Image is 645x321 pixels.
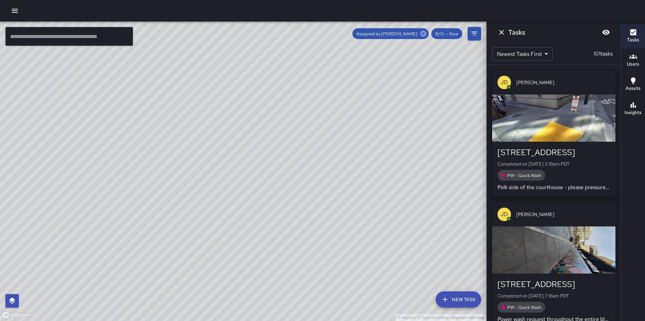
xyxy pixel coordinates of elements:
button: Tasks [621,24,645,48]
span: PW - Quick Wash [503,305,545,310]
span: 8/12 — Now [431,31,462,37]
button: Assets [621,73,645,97]
span: [PERSON_NAME] [516,79,610,86]
span: [PERSON_NAME] [516,211,610,218]
button: Blur [599,26,613,39]
p: JD [501,210,508,218]
h6: Tasks [627,36,639,44]
h6: Users [627,61,639,68]
div: [STREET_ADDRESS] [498,279,610,290]
h6: Assets [626,85,641,92]
p: JD [501,78,508,86]
button: Dismiss [495,26,508,39]
div: Newest Tasks First [492,47,553,61]
div: Assigned by [PERSON_NAME] [352,28,429,39]
div: [STREET_ADDRESS] [498,147,610,158]
p: Completed on [DATE] 2:19pm PDT [498,160,610,167]
p: Completed on [DATE] 7:18am PDT [498,292,610,299]
button: JD[PERSON_NAME][STREET_ADDRESS]Completed on [DATE] 2:19pm PDTPW - Quick WashPolk side of the cour... [492,70,615,197]
p: Polk side of the courthouse - please pressure wash for general grime and urine [498,183,610,191]
h6: Tasks [508,27,525,38]
button: Users [621,48,645,73]
span: PW - Quick Wash [503,173,545,178]
p: 101 tasks [591,50,615,58]
h6: Insights [625,109,642,116]
button: Insights [621,97,645,121]
button: New Task [436,291,481,308]
button: Filters [468,27,481,40]
span: Assigned by [PERSON_NAME] [352,31,422,37]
